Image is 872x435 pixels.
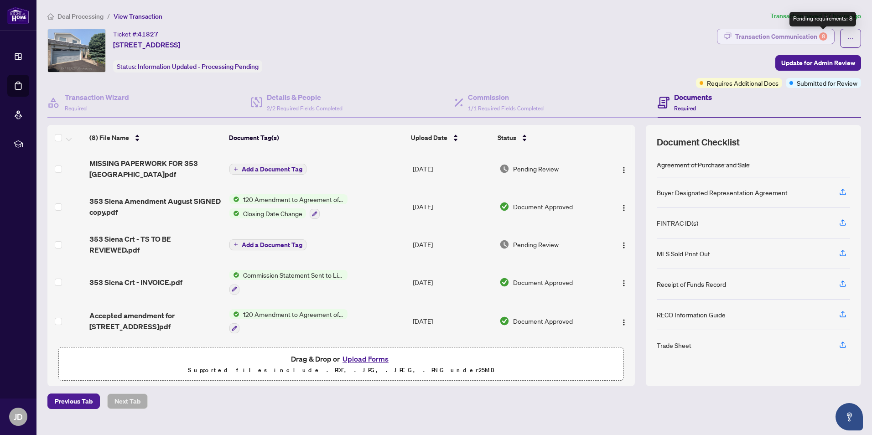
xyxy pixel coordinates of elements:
span: 1/1 Required Fields Completed [468,105,544,112]
button: Status IconCommission Statement Sent to Listing Brokerage [229,270,348,295]
div: MLS Sold Print Out [657,249,710,259]
img: Document Status [499,277,509,287]
span: Add a Document Tag [242,166,302,172]
img: Logo [620,319,628,326]
span: Closing Date Change [239,208,306,218]
span: 353 Siena Amendment August SIGNED copy.pdf [89,196,222,217]
img: Document Status [499,239,509,249]
li: / [107,11,110,21]
span: Document Approved [513,316,573,326]
img: IMG-E12191775_1.jpg [48,29,105,72]
img: Logo [620,280,628,287]
span: View Transaction [114,12,162,21]
span: Update for Admin Review [781,56,855,70]
img: Status Icon [229,194,239,204]
span: 2/2 Required Fields Completed [267,105,343,112]
img: Document Status [499,202,509,212]
button: Status Icon120 Amendment to Agreement of Purchase and Sale [229,309,348,334]
span: 353 Siena Crt - INVOICE.pdf [89,277,182,288]
span: Upload Date [411,133,447,143]
div: Trade Sheet [657,340,691,350]
button: Logo [617,275,631,290]
td: [DATE] [409,341,496,380]
span: Status [498,133,516,143]
p: Supported files include .PDF, .JPG, .JPEG, .PNG under 25 MB [64,365,618,376]
span: 41827 [138,30,158,38]
div: 8 [819,32,827,41]
span: JD [14,410,23,423]
span: [STREET_ADDRESS] [113,39,180,50]
button: Logo [617,199,631,214]
span: Drag & Drop orUpload FormsSupported files include .PDF, .JPG, .JPEG, .PNG under25MB [59,347,623,381]
span: Required [65,105,87,112]
img: Status Icon [229,309,239,319]
span: Drag & Drop or [291,353,391,365]
img: Status Icon [229,270,239,280]
h4: Documents [674,92,712,103]
button: Add a Document Tag [229,239,306,250]
th: Upload Date [407,125,493,150]
button: Logo [617,314,631,328]
button: Previous Tab [47,394,100,409]
button: Add a Document Tag [229,164,306,175]
td: [DATE] [409,150,496,187]
span: Deal Processing [57,12,104,21]
span: Add a Document Tag [242,242,302,248]
span: 120 Amendment to Agreement of Purchase and Sale [239,194,348,204]
button: Status Icon120 Amendment to Agreement of Purchase and SaleStatus IconClosing Date Change [229,194,348,219]
span: Pending Review [513,164,559,174]
span: Information Updated - Processing Pending [138,62,259,71]
img: Status Icon [229,208,239,218]
div: Buyer Designated Representation Agreement [657,187,788,197]
img: Logo [620,242,628,249]
span: 120 Amendment to Agreement of Purchase and Sale [239,309,348,319]
div: FINTRAC ID(s) [657,218,698,228]
div: RECO Information Guide [657,310,726,320]
div: Ticket #: [113,29,158,39]
span: MISSING PAPERWORK FOR 353 [GEOGRAPHIC_DATA]pdf [89,158,222,180]
th: Status [494,125,602,150]
span: ellipsis [847,35,854,41]
th: Document Tag(s) [225,125,408,150]
button: Open asap [836,403,863,430]
div: Receipt of Funds Record [657,279,726,289]
span: 353 Siena Crt - TS TO BE REVIEWED.pdf [89,233,222,255]
button: Logo [617,161,631,176]
article: Transaction saved 17 hours ago [770,11,861,21]
span: (8) File Name [89,133,129,143]
span: Document Approved [513,202,573,212]
h4: Details & People [267,92,343,103]
th: (8) File Name [86,125,225,150]
button: Upload Forms [340,353,391,365]
button: Next Tab [107,394,148,409]
img: logo [7,7,29,24]
span: plus [234,167,238,171]
img: Logo [620,166,628,174]
span: Required [674,105,696,112]
span: Pending Review [513,239,559,249]
div: Transaction Communication [735,29,827,44]
img: Logo [620,204,628,212]
span: Accepted amendment for [STREET_ADDRESS]pdf [89,310,222,332]
span: home [47,13,54,20]
span: Commission Statement Sent to Listing Brokerage [239,270,348,280]
span: Document Approved [513,277,573,287]
button: Logo [617,237,631,252]
img: Document Status [499,164,509,174]
button: Add a Document Tag [229,238,306,250]
td: [DATE] [409,226,496,263]
img: Document Status [499,316,509,326]
td: [DATE] [409,302,496,341]
td: [DATE] [409,263,496,302]
button: Transaction Communication8 [717,29,835,44]
div: Agreement of Purchase and Sale [657,160,750,170]
button: Add a Document Tag [229,163,306,175]
span: plus [234,242,238,247]
span: Requires Additional Docs [707,78,779,88]
div: Status: [113,60,262,72]
button: Update for Admin Review [775,55,861,71]
div: Pending requirements: 8 [789,12,856,26]
span: Document Checklist [657,136,740,149]
span: Previous Tab [55,394,93,409]
span: Submitted for Review [797,78,857,88]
